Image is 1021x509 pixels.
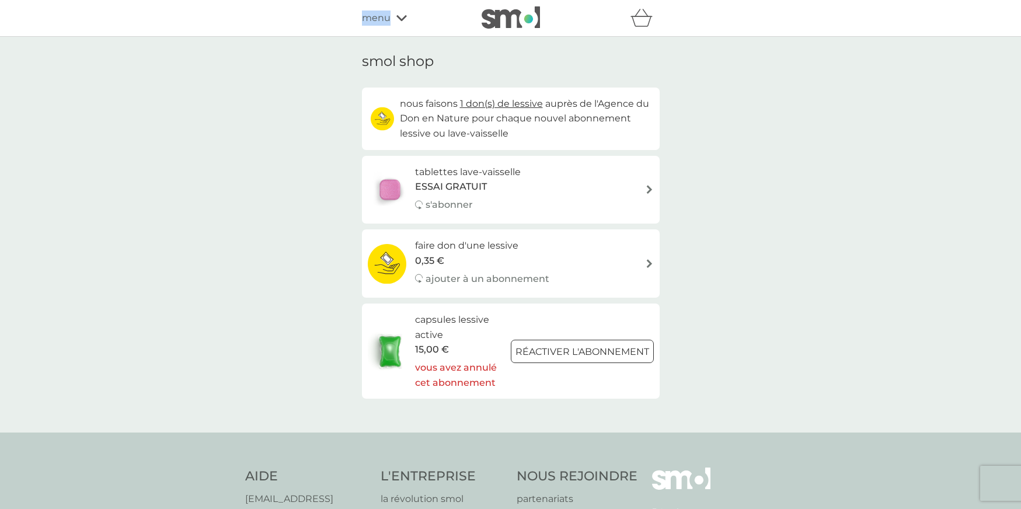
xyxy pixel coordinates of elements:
img: flèche à droite [645,185,654,194]
p: réactiver l'abonnement [515,344,649,360]
img: flèche à droite [645,259,654,268]
span: 1 don(s) de lessive [460,98,543,109]
img: capsules lessive active [368,331,412,372]
p: s'abonner [426,197,473,212]
h4: NOUS REJOINDRE [517,468,637,486]
h6: faire don d'une lessive [415,238,549,253]
span: 0,35 € [415,253,444,269]
a: partenariats [517,491,637,507]
h6: capsules lessive active [415,312,510,342]
img: smol [482,6,540,29]
h6: tablettes lave-vaisselle [415,165,521,180]
a: la révolution smol [381,491,505,507]
img: smol [652,468,710,507]
p: ajouter à un abonnement [426,271,549,287]
h4: AIDE [245,468,370,486]
span: 15,00 € [415,342,449,357]
h1: smol shop [362,53,660,70]
p: vous avez annulé cet abonnement [415,360,510,390]
p: nous faisons auprès de l'Agence du Don en Nature pour chaque nouvel abonnement lessive ou lave-va... [400,96,651,141]
img: tablettes lave-vaisselle [368,169,412,210]
img: faire don d'une lessive [368,243,407,284]
button: réactiver l'abonnement [511,340,654,363]
h4: L'ENTREPRISE [381,468,505,486]
span: ESSAI GRATUIT [415,179,487,194]
span: menu [362,11,391,26]
div: panier [630,6,660,30]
